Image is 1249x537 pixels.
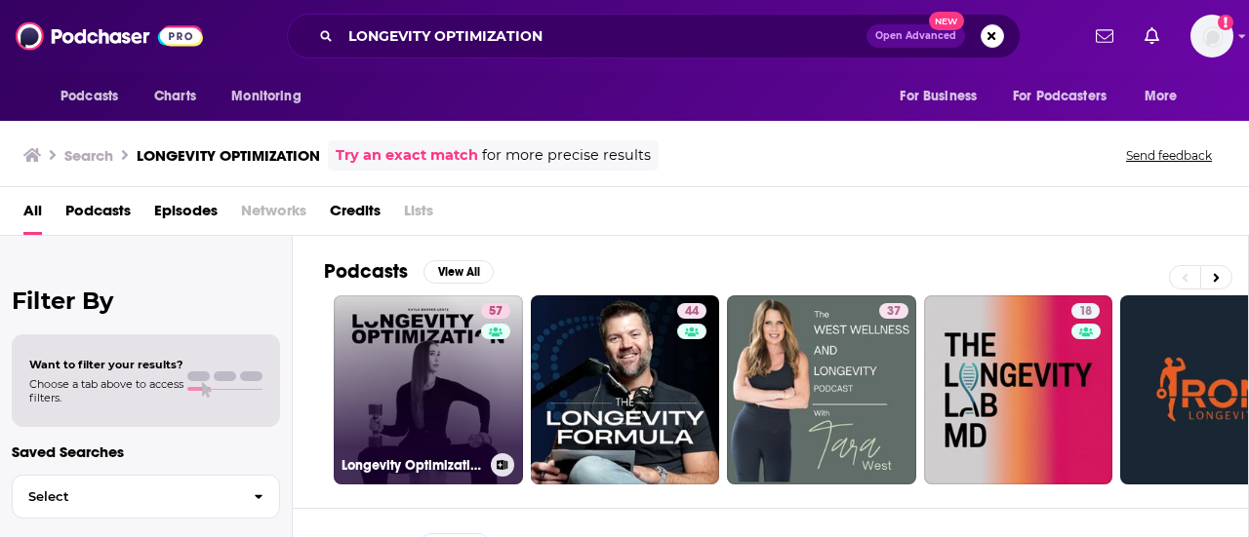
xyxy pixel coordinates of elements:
span: Monitoring [231,83,301,110]
a: Credits [330,195,381,235]
span: for more precise results [482,144,651,167]
span: Lists [404,195,433,235]
button: open menu [218,78,326,115]
span: 44 [685,302,699,322]
h3: Search [64,146,113,165]
a: Show notifications dropdown [1137,19,1167,53]
span: More [1145,83,1178,110]
button: open menu [47,78,143,115]
h3: LONGEVITY OPTIMIZATION [137,146,320,165]
span: Charts [154,83,196,110]
a: Episodes [154,195,218,235]
div: Search podcasts, credits, & more... [287,14,1021,58]
span: Choose a tab above to access filters. [29,377,183,404]
a: 57Longevity Optimization with [PERSON_NAME] [334,295,523,484]
img: Podchaser - Follow, Share and Rate Podcasts [16,18,203,55]
a: All [23,195,42,235]
button: Show profile menu [1190,15,1233,58]
span: New [929,12,964,30]
a: 37 [727,295,916,484]
h2: Filter By [12,287,280,315]
p: Saved Searches [12,442,280,461]
button: View All [423,260,494,284]
a: PodcastsView All [324,259,494,284]
img: User Profile [1190,15,1233,58]
a: 37 [879,303,908,319]
span: For Business [900,83,977,110]
span: Want to filter your results? [29,358,183,371]
h3: Longevity Optimization with [PERSON_NAME] [342,457,483,474]
button: open menu [1131,78,1202,115]
a: 44 [677,303,706,319]
a: 57 [481,303,510,319]
span: Logged in as hconnor [1190,15,1233,58]
a: 18 [1071,303,1100,319]
span: 57 [489,302,503,322]
span: 37 [887,302,901,322]
a: 44 [531,295,720,484]
a: Show notifications dropdown [1088,19,1121,53]
span: For Podcasters [1013,83,1107,110]
span: 18 [1079,302,1092,322]
a: Podcasts [65,195,131,235]
button: Select [12,475,280,518]
span: Select [13,490,238,503]
input: Search podcasts, credits, & more... [341,20,866,52]
button: Open AdvancedNew [866,24,965,48]
span: Podcasts [60,83,118,110]
h2: Podcasts [324,259,408,284]
button: Send feedback [1120,147,1218,164]
a: Charts [141,78,208,115]
button: open menu [1000,78,1135,115]
a: Try an exact match [336,144,478,167]
span: Networks [241,195,306,235]
span: Open Advanced [875,31,956,41]
a: 18 [924,295,1113,484]
svg: Add a profile image [1218,15,1233,30]
button: open menu [886,78,1001,115]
